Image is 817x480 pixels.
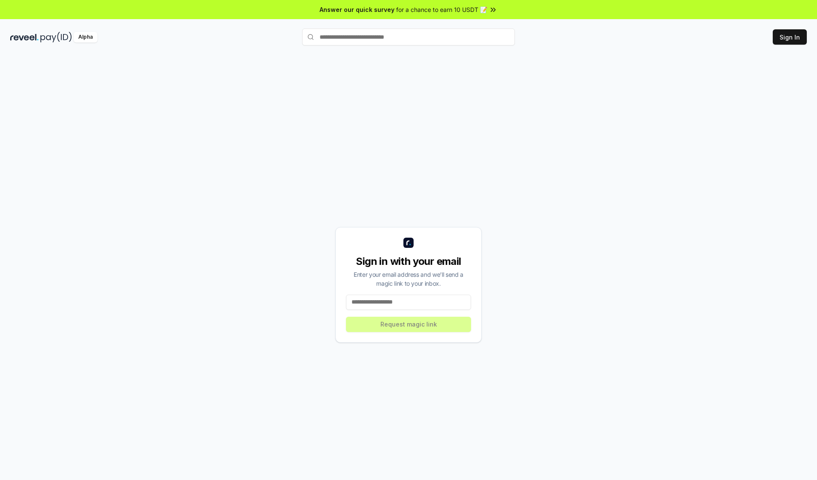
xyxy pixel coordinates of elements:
button: Sign In [773,29,807,45]
span: for a chance to earn 10 USDT 📝 [396,5,487,14]
div: Sign in with your email [346,255,471,268]
img: logo_small [403,238,414,248]
div: Enter your email address and we’ll send a magic link to your inbox. [346,270,471,288]
span: Answer our quick survey [320,5,394,14]
img: pay_id [40,32,72,43]
img: reveel_dark [10,32,39,43]
div: Alpha [74,32,97,43]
